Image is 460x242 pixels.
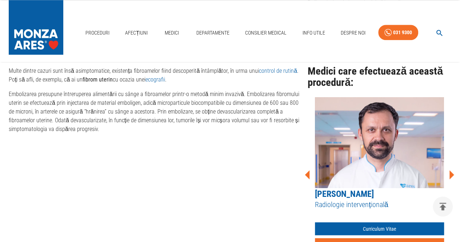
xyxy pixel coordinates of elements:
[393,28,412,37] div: 031 9300
[242,25,289,40] a: Consilier Medical
[308,66,451,88] h2: Medici care efectuează această procedură:
[145,76,165,83] a: ecografii
[9,67,302,84] p: Multe dintre cazuri sunt însă asimptomatice, existența fibroamelor fiind descoperită întâmplător,...
[83,76,113,83] strong: fibrom uterin
[378,25,418,40] a: 031 9300
[299,25,328,40] a: Info Utile
[9,90,302,134] p: Embolizarea presupune întreruperea alimentării cu sânge a fibroamelor printr-o metodă minim invaz...
[315,189,374,199] a: [PERSON_NAME]
[122,25,151,40] a: Afecțiuni
[259,67,297,74] a: control de rutină
[315,200,444,210] h5: Radiologie intervențională
[160,25,184,40] a: Medici
[315,97,444,188] img: Dr. Laurențiu Gulie
[338,25,368,40] a: Despre Noi
[193,25,232,40] a: Departamente
[315,222,444,235] a: Curriculum Vitae
[83,25,112,40] a: Proceduri
[433,197,453,217] button: delete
